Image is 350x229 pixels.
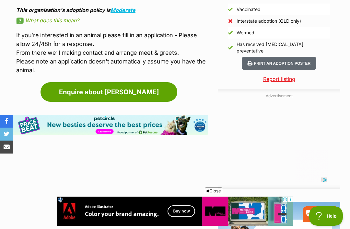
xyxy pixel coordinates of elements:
img: Pet Circle promo banner [10,115,208,135]
iframe: Help Scout Beacon - Open [309,206,344,226]
div: This organisation's adoption policy is [16,7,208,13]
iframe: Advertisement [57,197,293,226]
div: Wormed [237,29,254,36]
a: Enquire about [PERSON_NAME] [41,82,177,102]
a: Report listing [218,75,340,83]
div: Interstate adoption (QLD only) [237,18,301,24]
img: Yes [228,30,233,35]
div: Advertisement [218,89,340,189]
div: Vaccinated [237,6,261,13]
p: If you’re interested in an animal please fill in an application - Please allow 24/48h for a respo... [16,31,208,74]
img: Yes [228,7,233,12]
div: Has received [MEDICAL_DATA] preventative [237,41,330,54]
img: No [228,19,233,23]
button: Print an adoption poster [242,57,316,70]
iframe: Advertisement [230,101,328,182]
a: What does this mean? [16,17,208,23]
img: Yes [228,45,233,50]
span: Close [205,188,222,194]
a: Moderate [111,7,135,13]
